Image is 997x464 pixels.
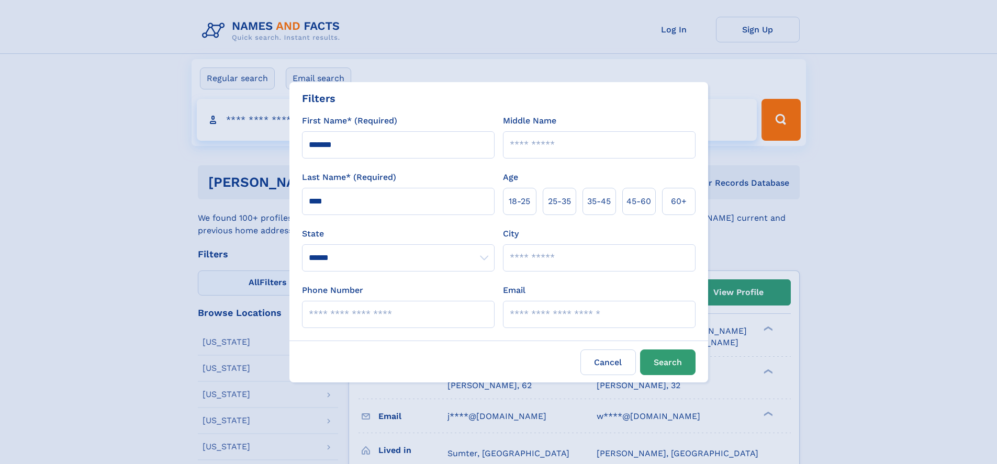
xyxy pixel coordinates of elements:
label: Email [503,284,525,297]
div: Filters [302,90,335,106]
label: City [503,228,519,240]
label: Age [503,171,518,184]
label: Last Name* (Required) [302,171,396,184]
span: 35‑45 [587,195,611,208]
span: 25‑35 [548,195,571,208]
label: First Name* (Required) [302,115,397,127]
span: 18‑25 [509,195,530,208]
span: 45‑60 [626,195,651,208]
label: State [302,228,495,240]
label: Middle Name [503,115,556,127]
label: Phone Number [302,284,363,297]
button: Search [640,349,696,375]
span: 60+ [671,195,687,208]
label: Cancel [580,349,636,375]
